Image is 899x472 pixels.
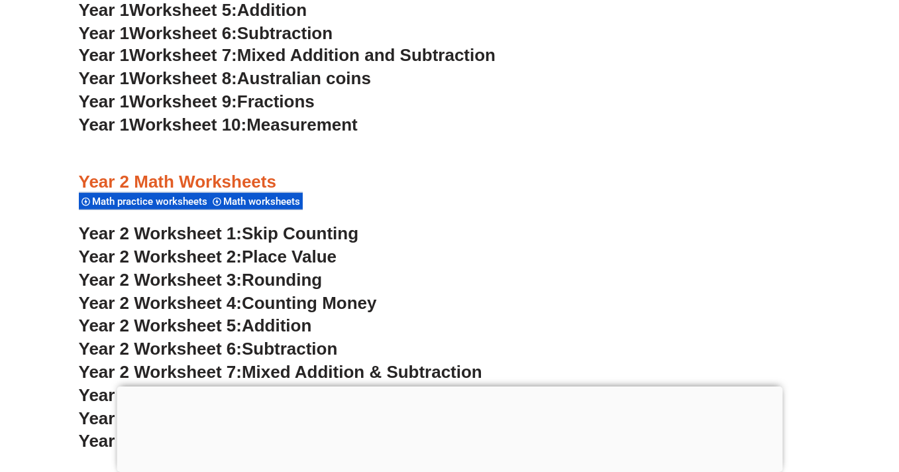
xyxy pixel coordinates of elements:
[93,196,212,207] span: Math practice worksheets
[237,68,371,88] span: Australian coins
[129,91,237,111] span: Worksheet 9:
[79,385,242,405] span: Year 2 Worksheet 8:
[242,247,337,266] span: Place Value
[242,270,322,290] span: Rounding
[79,339,338,359] a: Year 2 Worksheet 6:Subtraction
[79,91,315,111] a: Year 1Worksheet 9:Fractions
[242,223,358,243] span: Skip Counting
[246,115,358,135] span: Measurement
[129,23,237,43] span: Worksheet 6:
[242,293,377,313] span: Counting Money
[79,316,312,335] a: Year 2 Worksheet 5:Addition
[79,45,496,65] a: Year 1Worksheet 7:Mixed Addition and Subtraction
[79,247,242,266] span: Year 2 Worksheet 2:
[79,385,341,405] a: Year 2 Worksheet 8:Telling Time
[79,293,242,313] span: Year 2 Worksheet 4:
[79,362,482,382] a: Year 2 Worksheet 7:Mixed Addition & Subtraction
[79,223,359,243] a: Year 2 Worksheet 1:Skip Counting
[79,408,242,428] span: Year 2 Worksheet 9:
[79,431,252,451] span: Year 2 Worksheet 10:
[210,192,303,210] div: Math worksheets
[79,362,242,382] span: Year 2 Worksheet 7:
[237,23,333,43] span: Subtraction
[79,223,242,243] span: Year 2 Worksheet 1:
[79,270,323,290] a: Year 2 Worksheet 3:Rounding
[129,115,246,135] span: Worksheet 10:
[79,115,358,135] a: Year 1Worksheet 10:Measurement
[79,431,425,451] a: Year 2 Worksheet 10:Geometry 3D Shapes
[242,316,311,335] span: Addition
[79,192,210,210] div: Math practice worksheets
[79,23,333,43] a: Year 1Worksheet 6:Subtraction
[242,385,341,405] span: Telling Time
[79,339,242,359] span: Year 2 Worksheet 6:
[242,362,482,382] span: Mixed Addition & Subtraction
[117,386,782,469] iframe: Advertisement
[79,316,242,335] span: Year 2 Worksheet 5:
[237,91,315,111] span: Fractions
[237,45,496,65] span: Mixed Addition and Subtraction
[79,68,371,88] a: Year 1Worksheet 8:Australian coins
[79,171,821,194] h3: Year 2 Math Worksheets
[79,270,242,290] span: Year 2 Worksheet 3:
[129,68,237,88] span: Worksheet 8:
[79,247,337,266] a: Year 2 Worksheet 2:Place Value
[79,408,415,428] a: Year 2 Worksheet 9:Geometry 2D Shapes
[242,339,337,359] span: Subtraction
[224,196,305,207] span: Math worksheets
[129,45,237,65] span: Worksheet 7:
[79,293,377,313] a: Year 2 Worksheet 4:Counting Money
